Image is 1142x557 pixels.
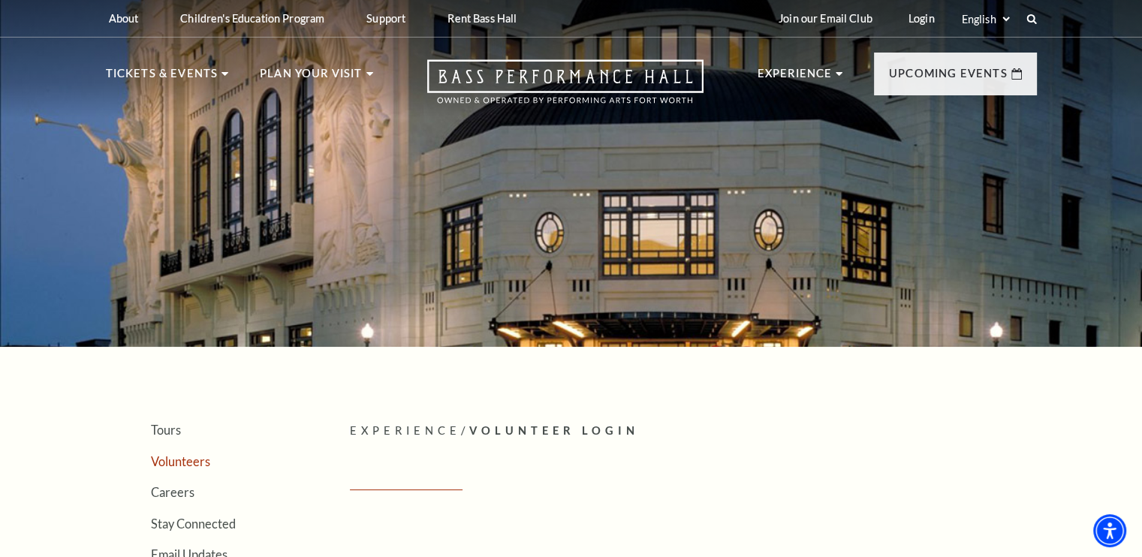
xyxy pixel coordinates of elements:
[151,454,210,468] a: Volunteers
[109,12,139,25] p: About
[151,516,236,531] a: Stay Connected
[447,12,517,25] p: Rent Bass Hall
[180,12,324,25] p: Children's Education Program
[469,424,638,437] span: Volunteer Login
[959,12,1012,26] select: Select:
[106,65,218,92] p: Tickets & Events
[350,424,461,437] span: Experience
[350,422,1037,441] p: /
[151,423,181,437] a: Tours
[260,65,363,92] p: Plan Your Visit
[366,12,405,25] p: Support
[1093,514,1126,547] div: Accessibility Menu
[889,65,1008,92] p: Upcoming Events
[373,59,758,119] a: Open this option
[151,485,194,499] a: Careers
[758,65,833,92] p: Experience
